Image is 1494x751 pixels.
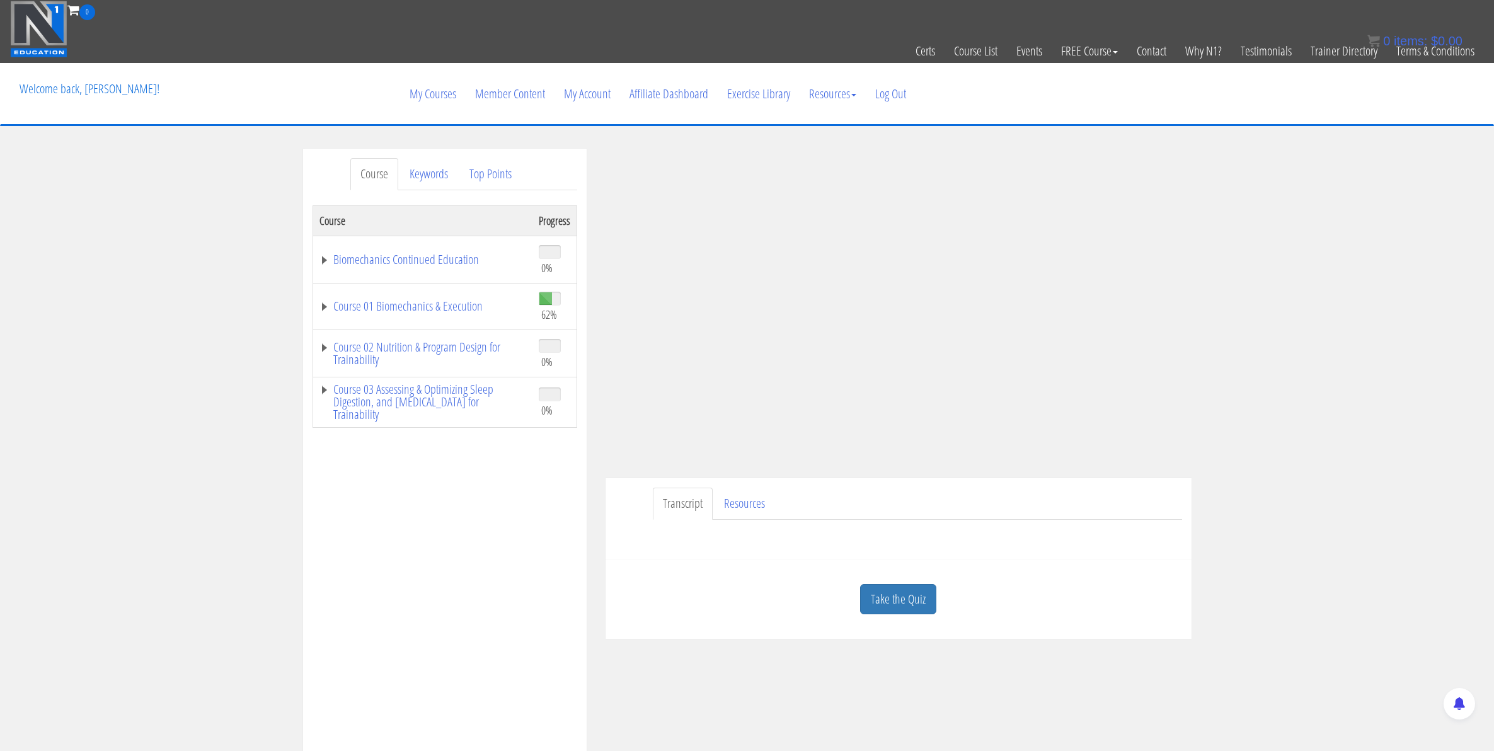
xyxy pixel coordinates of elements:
[945,20,1007,82] a: Course List
[459,158,522,190] a: Top Points
[319,253,526,266] a: Biomechanics Continued Education
[319,300,526,312] a: Course 01 Biomechanics & Execution
[541,355,553,369] span: 0%
[1431,34,1462,48] bdi: 0.00
[1383,34,1390,48] span: 0
[714,488,775,520] a: Resources
[1176,20,1231,82] a: Why N1?
[866,64,916,124] a: Log Out
[313,205,532,236] th: Course
[67,1,95,18] a: 0
[541,403,553,417] span: 0%
[1231,20,1301,82] a: Testimonials
[541,307,557,321] span: 62%
[1367,34,1462,48] a: 0 items: $0.00
[860,584,936,615] a: Take the Quiz
[10,64,169,114] p: Welcome back, [PERSON_NAME]!
[718,64,800,124] a: Exercise Library
[10,1,67,57] img: n1-education
[319,341,526,366] a: Course 02 Nutrition & Program Design for Trainability
[1127,20,1176,82] a: Contact
[555,64,620,124] a: My Account
[319,383,526,421] a: Course 03 Assessing & Optimizing Sleep Digestion, and [MEDICAL_DATA] for Trainability
[1052,20,1127,82] a: FREE Course
[399,158,458,190] a: Keywords
[653,488,713,520] a: Transcript
[79,4,95,20] span: 0
[800,64,866,124] a: Resources
[1394,34,1427,48] span: items:
[1387,20,1484,82] a: Terms & Conditions
[532,205,577,236] th: Progress
[1007,20,1052,82] a: Events
[350,158,398,190] a: Course
[1301,20,1387,82] a: Trainer Directory
[466,64,555,124] a: Member Content
[620,64,718,124] a: Affiliate Dashboard
[906,20,945,82] a: Certs
[400,64,466,124] a: My Courses
[541,261,553,275] span: 0%
[1367,35,1380,47] img: icon11.png
[1431,34,1438,48] span: $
